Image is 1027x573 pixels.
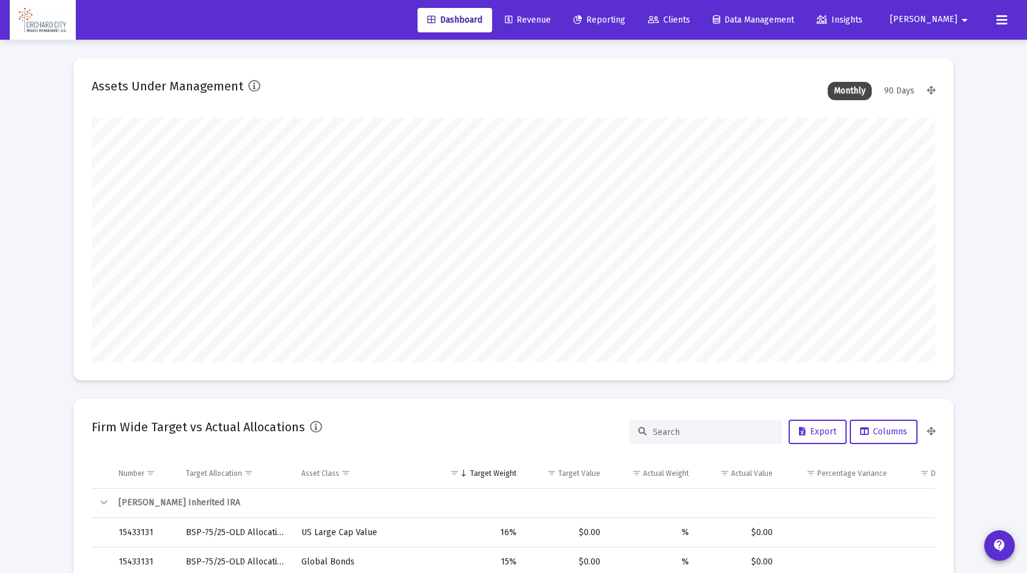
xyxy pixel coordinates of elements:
span: Show filter options for column 'Actual Value' [720,469,729,478]
span: Columns [860,426,907,437]
span: Clients [648,15,690,25]
div: $0.00 [706,556,773,568]
div: 16% [445,527,517,539]
a: Reporting [564,8,635,32]
div: Percentage Variance [817,469,887,478]
img: Dashboard [19,8,67,32]
div: $0.00 [904,527,982,539]
span: Show filter options for column 'Asset Class' [341,469,350,478]
td: Column Percentage Variance [781,459,895,488]
div: 15% [445,556,517,568]
span: [PERSON_NAME] [890,15,957,25]
span: Reporting [573,15,625,25]
div: Monthly [828,82,872,100]
button: [PERSON_NAME] [875,7,987,32]
td: Column Target Value [525,459,608,488]
div: 90 Days [878,82,921,100]
a: Revenue [495,8,561,32]
a: Insights [807,8,872,32]
button: Export [789,420,847,444]
td: Column Actual Value [698,459,781,488]
h2: Assets Under Management [92,76,243,96]
a: Clients [638,8,700,32]
div: % [617,527,690,539]
input: Search [653,427,773,437]
td: Column Asset Class [293,459,436,488]
span: Show filter options for column 'Target Weight' [450,469,459,478]
button: Columns [850,420,918,444]
a: Data Management [703,8,804,32]
div: [PERSON_NAME] Inherited IRA [119,497,982,509]
td: Column Actual Weight [609,459,698,488]
div: $0.00 [706,527,773,539]
div: $0.00 [904,556,982,568]
div: Number [119,469,144,478]
a: Dashboard [418,8,492,32]
span: Insights [817,15,863,25]
div: Actual Value [731,469,773,478]
span: Show filter options for column 'Percentage Variance' [806,469,815,478]
span: Export [799,426,836,437]
td: Column Target Allocation [177,459,293,488]
mat-icon: contact_support [992,538,1007,553]
div: Asset Class [301,469,339,478]
div: Target Value [558,469,600,478]
span: Show filter options for column 'Actual Weight' [632,469,641,478]
span: Revenue [505,15,551,25]
div: $0.00 [534,527,600,539]
td: US Large Cap Value [293,518,436,547]
div: Target Allocation [186,469,242,478]
td: 15433131 [110,518,177,547]
div: Actual Weight [643,469,689,478]
span: Show filter options for column 'Target Allocation' [244,469,253,478]
td: Column Dollar Variance [896,459,993,488]
div: % [617,556,690,568]
span: Dashboard [427,15,482,25]
td: Column Target Weight [436,459,525,488]
td: Column Number [110,459,177,488]
span: Show filter options for column 'Target Value' [547,469,556,478]
span: Show filter options for column 'Dollar Variance' [920,469,929,478]
span: Show filter options for column 'Number' [146,469,155,478]
h2: Firm Wide Target vs Actual Allocations [92,417,305,437]
div: Target Weight [470,469,517,478]
mat-icon: arrow_drop_down [957,8,972,32]
td: Collapse [92,489,110,518]
span: Data Management [713,15,794,25]
td: BSP-75/25-OLD Allocation [177,518,293,547]
div: $0.00 [534,556,600,568]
